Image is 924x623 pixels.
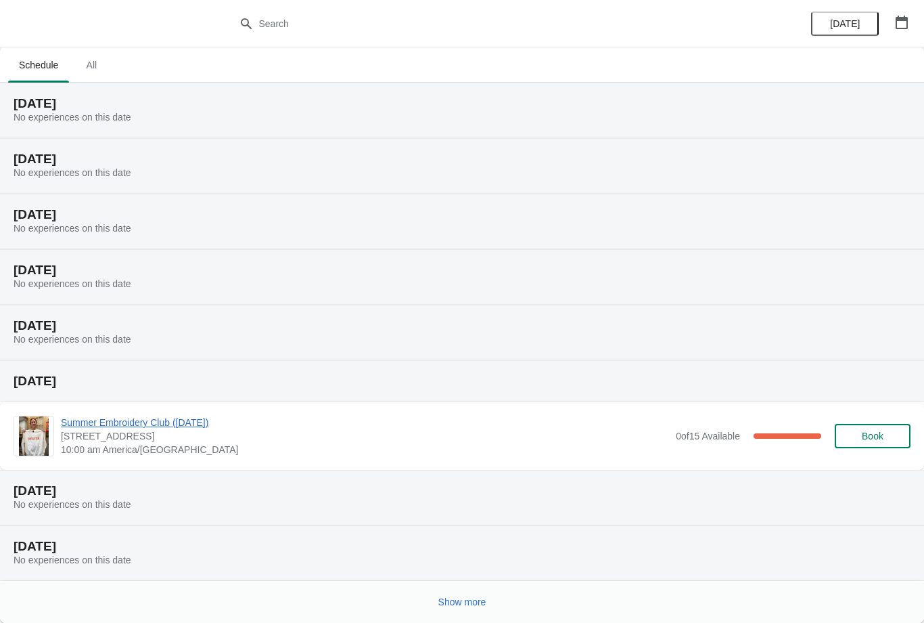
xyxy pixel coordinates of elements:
[438,597,486,607] span: Show more
[14,112,131,123] span: No experiences on this date
[14,499,131,510] span: No experiences on this date
[14,223,131,234] span: No experiences on this date
[14,334,131,345] span: No experiences on this date
[811,12,879,36] button: [DATE]
[14,540,910,553] h2: [DATE]
[14,278,131,289] span: No experiences on this date
[14,555,131,565] span: No experiences on this date
[830,18,860,29] span: [DATE]
[433,590,492,614] button: Show more
[14,484,910,498] h2: [DATE]
[61,416,669,429] span: Summer Embroidery Club ([DATE])
[8,53,69,77] span: Schedule
[258,12,693,36] input: Search
[61,429,669,443] span: [STREET_ADDRESS]
[835,424,910,448] button: Book
[676,431,740,442] span: 0 of 15 Available
[14,263,910,277] h2: [DATE]
[14,152,910,166] h2: [DATE]
[74,53,108,77] span: All
[19,416,49,456] img: Summer Embroidery Club (Saturday, August 16) | 1300 Salem Rd SW, Suite 350, Rochester, MN 55902 |...
[14,374,910,388] h2: [DATE]
[14,208,910,221] h2: [DATE]
[862,431,883,442] span: Book
[14,97,910,110] h2: [DATE]
[61,443,669,456] span: 10:00 am America/[GEOGRAPHIC_DATA]
[14,319,910,332] h2: [DATE]
[14,167,131,178] span: No experiences on this date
